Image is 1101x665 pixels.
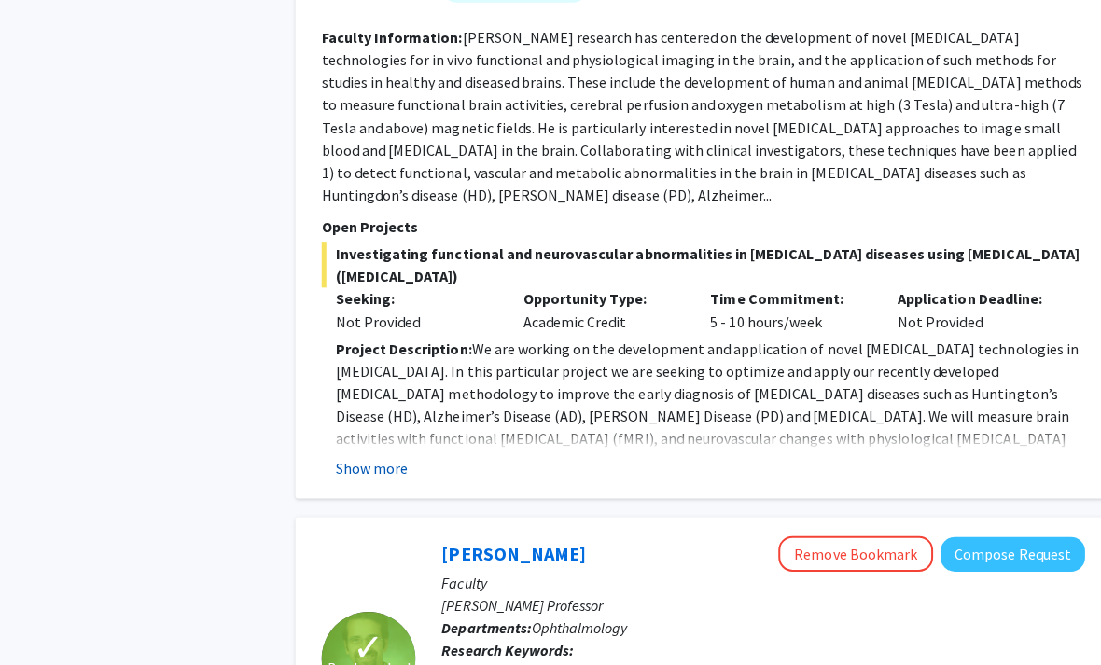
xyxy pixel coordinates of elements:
b: Faculty Information: [320,28,460,47]
div: Academic Credit [507,286,693,331]
b: Departments: [439,616,529,634]
span: Investigating functional and neurovascular abnormalities in [MEDICAL_DATA] diseases using [MEDICA... [320,242,1080,286]
p: Seeking: [334,286,493,309]
fg-read-more: [PERSON_NAME] research has centered on the development of novel [MEDICAL_DATA] technologies for i... [320,28,1077,203]
div: 5 - 10 hours/week [693,286,880,331]
p: Faculty [439,569,1080,591]
a: [PERSON_NAME] [439,539,583,562]
p: We are working on the development and application of novel [MEDICAL_DATA] technologies in [MEDICA... [334,336,1080,470]
p: Opportunity Type: [521,286,679,309]
button: Compose Request to Yannis Paulus [936,534,1080,569]
p: [PERSON_NAME] Professor [439,591,1080,614]
button: Remove Bookmark [774,533,928,569]
span: Ophthalmology [529,616,624,634]
p: Open Projects [320,215,1080,237]
strong: Project Description: [334,338,469,356]
div: Not Provided [879,286,1066,331]
button: Show more [334,455,406,478]
iframe: Chat [14,581,79,651]
p: Time Commitment: [707,286,866,309]
div: Not Provided [334,309,493,331]
span: ✓ [351,635,383,654]
b: Research Keywords: [439,638,571,657]
p: Application Deadline: [893,286,1052,309]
